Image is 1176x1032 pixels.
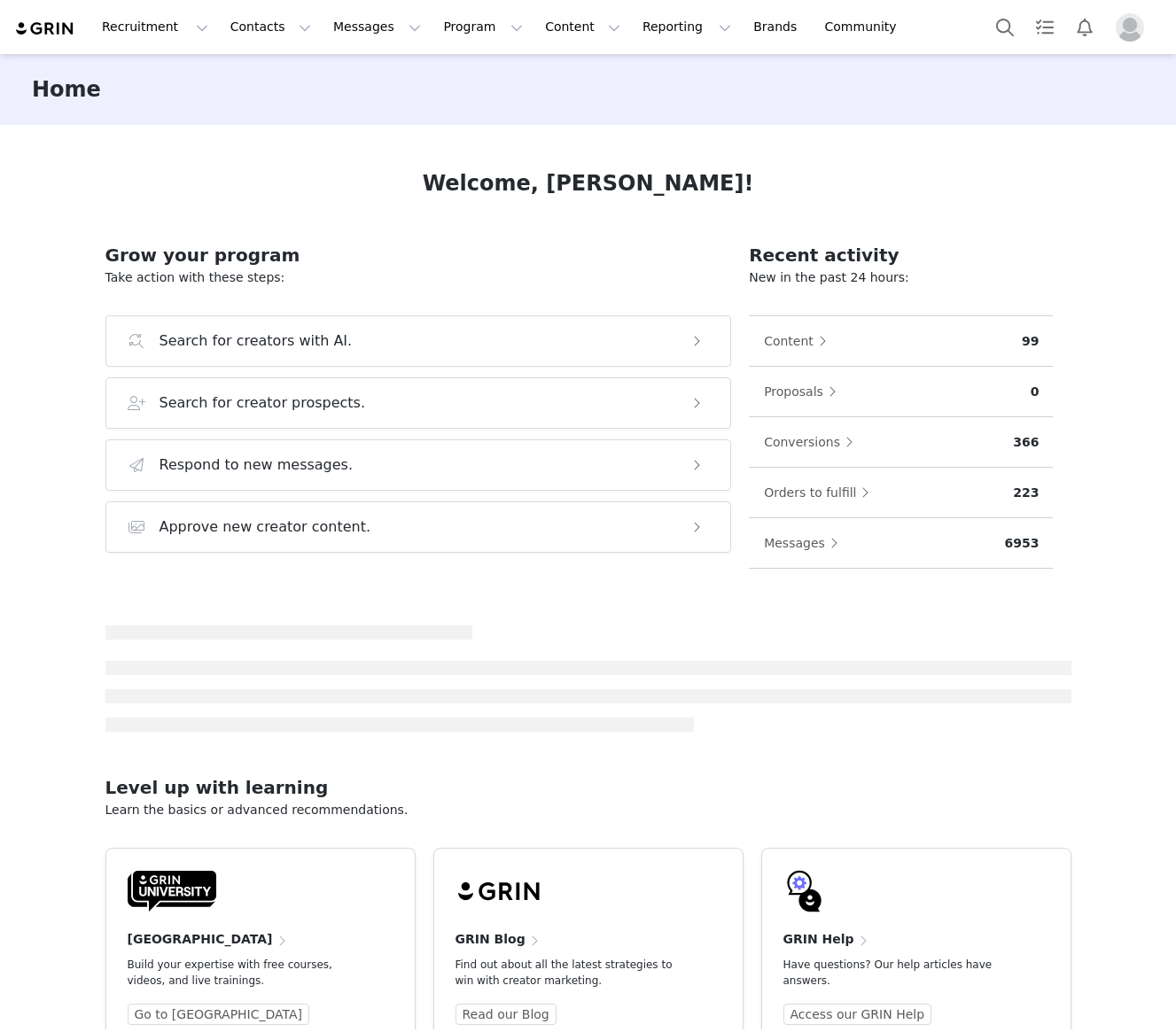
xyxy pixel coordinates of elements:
[323,7,432,47] button: Messages
[534,7,631,47] button: Content
[105,801,1071,819] p: Learn the basics or advanced recommendations.
[160,392,366,414] h3: Search for creator prospects.
[814,7,915,47] a: Community
[1031,383,1040,401] p: 0
[749,242,1053,268] h2: Recent activity
[1005,534,1040,553] p: 6953
[105,268,732,287] p: Take action with these steps:
[743,7,813,47] a: Brands
[783,870,826,912] img: GRIN-help-icon.svg
[985,7,1024,47] button: Search
[783,930,854,949] h4: GRIN Help
[456,1004,557,1025] a: Read our Blog
[783,957,1021,989] p: Have questions? Our help articles have answers.
[105,774,1071,801] h2: Level up with learning
[749,268,1053,287] p: New in the past 24 hours:
[1022,332,1039,351] p: 99
[456,930,526,949] h4: GRIN Blog
[763,377,845,406] button: Proposals
[1116,13,1144,42] img: placeholder-profile.jpg
[91,7,219,47] button: Recruitment
[1065,7,1104,47] button: Notifications
[105,377,732,429] button: Search for creator prospects.
[160,454,354,476] h3: Respond to new messages.
[763,529,847,557] button: Messages
[160,516,371,538] h3: Approve new creator content.
[220,7,322,47] button: Contacts
[128,957,365,989] p: Build your expertise with free courses, videos, and live trainings.
[105,242,732,268] h2: Grow your program
[1013,484,1039,502] p: 223
[763,428,862,456] button: Conversions
[128,1004,310,1025] a: Go to [GEOGRAPHIC_DATA]
[1025,7,1064,47] a: Tasks
[763,327,836,355] button: Content
[456,870,544,912] img: grin-logo-black.svg
[128,870,216,912] img: GRIN-University-Logo-Black.svg
[432,7,533,47] button: Program
[1105,13,1162,42] button: Profile
[105,439,732,491] button: Respond to new messages.
[14,20,76,37] img: grin logo
[423,167,754,199] h1: Welcome, [PERSON_NAME]!
[1013,433,1039,452] p: 366
[32,74,101,105] h3: Home
[160,330,353,352] h3: Search for creators with AI.
[632,7,742,47] button: Reporting
[783,1004,932,1025] a: Access our GRIN Help
[456,957,693,989] p: Find out about all the latest strategies to win with creator marketing.
[763,478,878,507] button: Orders to fulfill
[128,930,273,949] h4: [GEOGRAPHIC_DATA]
[105,315,732,367] button: Search for creators with AI.
[105,501,732,553] button: Approve new creator content.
